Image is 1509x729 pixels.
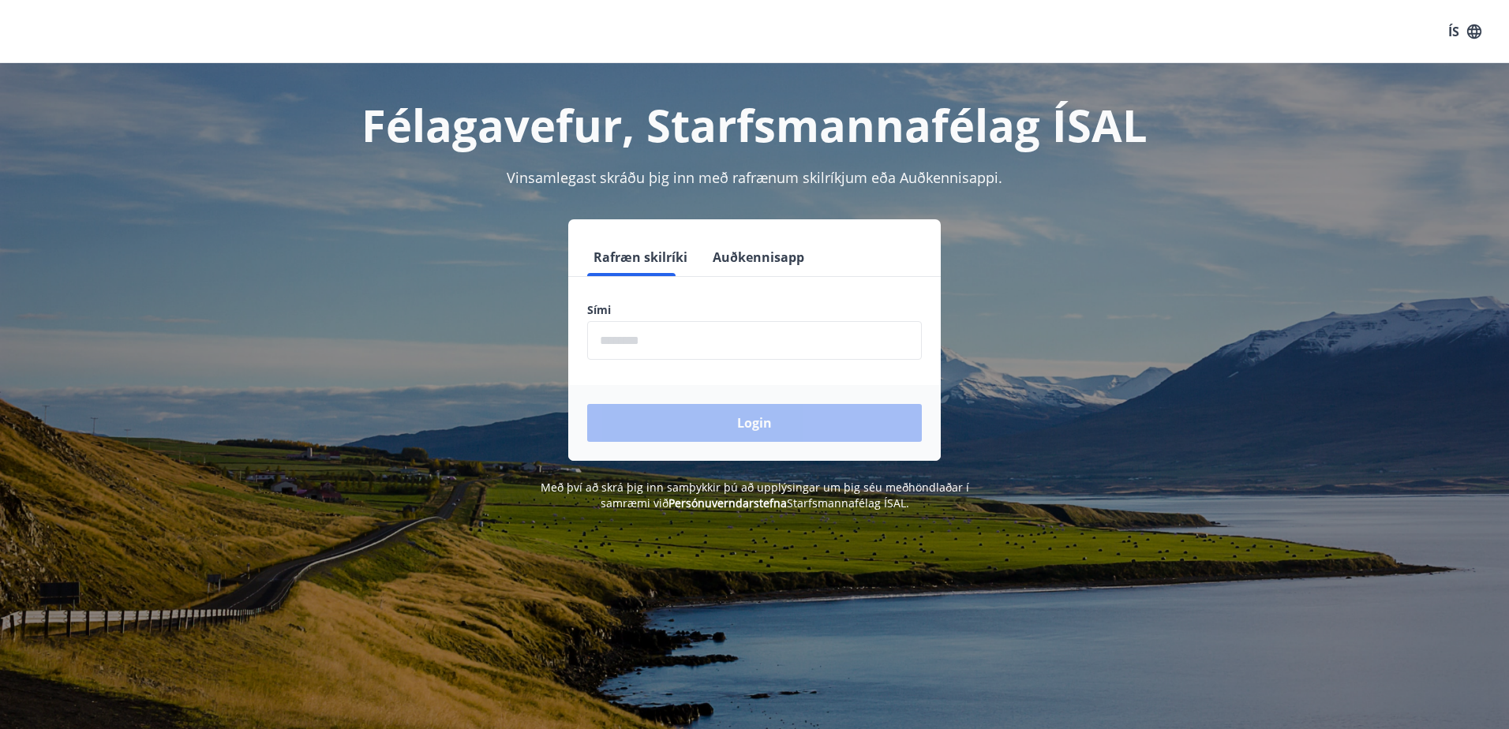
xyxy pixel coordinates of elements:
span: Vinsamlegast skráðu þig inn með rafrænum skilríkjum eða Auðkennisappi. [507,168,1002,187]
label: Sími [587,302,922,318]
button: ÍS [1440,17,1490,46]
a: Persónuverndarstefna [668,495,787,510]
h1: Félagavefur, Starfsmannafélag ÍSAL [205,95,1304,155]
button: Rafræn skilríki [587,238,694,276]
span: Með því að skrá þig inn samþykkir þú að upplýsingar um þig séu meðhöndlaðar í samræmi við Starfsm... [541,480,969,510]
button: Auðkennisapp [706,238,811,276]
